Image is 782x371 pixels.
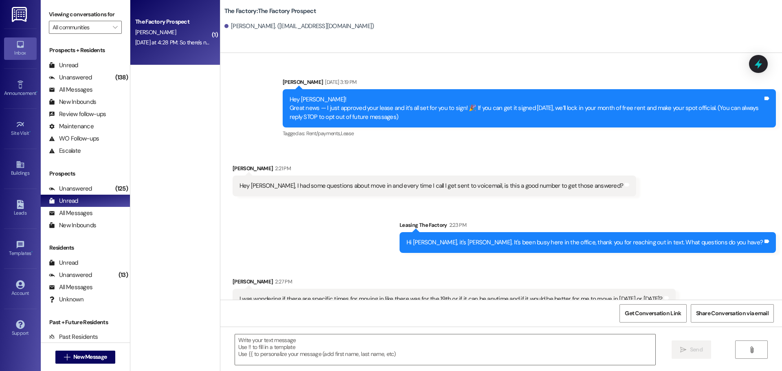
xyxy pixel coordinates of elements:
[4,198,37,220] a: Leads
[49,209,92,217] div: All Messages
[53,21,109,34] input: All communities
[49,283,92,292] div: All Messages
[224,7,316,15] b: The Factory: The Factory Prospect
[691,304,774,323] button: Share Conversation via email
[224,22,374,31] div: [PERSON_NAME]. ([EMAIL_ADDRESS][DOMAIN_NAME])
[4,158,37,180] a: Buildings
[73,353,107,361] span: New Message
[49,61,78,70] div: Unread
[135,18,211,26] div: The Factory Prospect
[12,7,29,22] img: ResiDesk Logo
[749,347,755,353] i: 
[113,182,130,195] div: (125)
[55,351,116,364] button: New Message
[29,129,31,135] span: •
[306,130,341,137] span: Rent/payments ,
[341,130,354,137] span: Lease
[49,197,78,205] div: Unread
[696,309,769,318] span: Share Conversation via email
[113,24,117,31] i: 
[49,271,92,279] div: Unanswered
[625,309,681,318] span: Get Conversation Link
[619,304,686,323] button: Get Conversation Link
[49,295,83,304] div: Unknown
[41,244,130,252] div: Residents
[283,78,776,89] div: [PERSON_NAME]
[41,318,130,327] div: Past + Future Residents
[64,354,70,360] i: 
[4,278,37,300] a: Account
[273,277,292,286] div: 2:27 PM
[239,295,663,303] div: I was wondering if there are specific times for moving in like there was for the 19th or if it ca...
[41,46,130,55] div: Prospects + Residents
[113,71,130,84] div: (138)
[31,249,33,255] span: •
[239,182,623,190] div: Hey [PERSON_NAME], I had some questions about move in and every time I call I get sent to voicema...
[672,340,711,359] button: Send
[400,221,776,232] div: Leasing The Factory
[49,333,98,341] div: Past Residents
[49,8,122,21] label: Viewing conversations for
[680,347,686,353] i: 
[4,238,37,260] a: Templates •
[49,122,94,131] div: Maintenance
[690,345,703,354] span: Send
[49,110,106,119] div: Review follow-ups
[406,238,763,247] div: Hi [PERSON_NAME], it's [PERSON_NAME]. It's been busy here in the office, thank you for reaching o...
[135,39,301,46] div: [DATE] at 4:28 PM: So there's no way for me to store them in my room?
[290,95,763,121] div: Hey [PERSON_NAME]! Great news — I just approved your lease and it’s all set for you to sign! 🎉 If...
[49,86,92,94] div: All Messages
[49,98,96,106] div: New Inbounds
[49,73,92,82] div: Unanswered
[233,277,676,289] div: [PERSON_NAME]
[49,147,81,155] div: Escalate
[116,269,130,281] div: (13)
[49,134,99,143] div: WO Follow-ups
[4,118,37,140] a: Site Visit •
[447,221,466,229] div: 2:23 PM
[233,164,636,176] div: [PERSON_NAME]
[41,169,130,178] div: Prospects
[135,29,176,36] span: [PERSON_NAME]
[4,37,37,59] a: Inbox
[49,184,92,193] div: Unanswered
[273,164,290,173] div: 2:21 PM
[4,318,37,340] a: Support
[323,78,356,86] div: [DATE] 3:19 PM
[283,127,776,139] div: Tagged as:
[36,89,37,95] span: •
[49,259,78,267] div: Unread
[49,221,96,230] div: New Inbounds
